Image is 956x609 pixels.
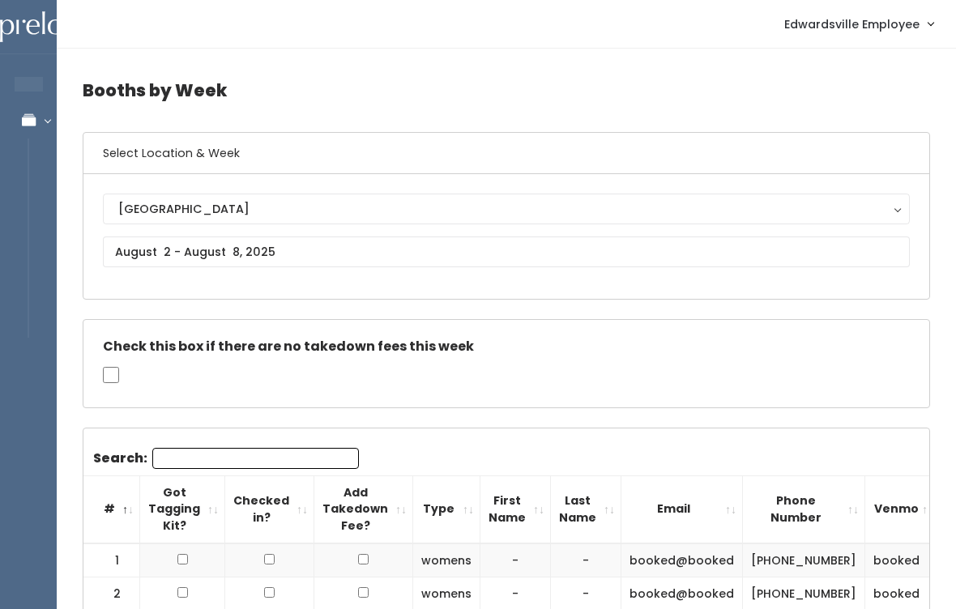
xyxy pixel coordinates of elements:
h4: Booths by Week [83,68,930,113]
span: Edwardsville Employee [784,15,920,33]
th: Checked in?: activate to sort column ascending [225,475,314,543]
th: Type: activate to sort column ascending [413,475,480,543]
a: Edwardsville Employee [768,6,950,41]
th: #: activate to sort column descending [83,475,140,543]
th: Got Tagging Kit?: activate to sort column ascending [140,475,225,543]
td: - [480,543,551,577]
div: [GEOGRAPHIC_DATA] [118,200,894,218]
th: Venmo: activate to sort column ascending [865,475,940,543]
input: August 2 - August 8, 2025 [103,236,910,267]
th: Add Takedown Fee?: activate to sort column ascending [314,475,413,543]
td: - [551,543,621,577]
th: Email: activate to sort column ascending [621,475,743,543]
td: womens [413,543,480,577]
td: 1 [83,543,140,577]
h5: Check this box if there are no takedown fees this week [103,339,910,354]
td: [PHONE_NUMBER] [743,543,865,577]
label: Search: [93,448,359,469]
input: Search: [152,448,359,469]
h6: Select Location & Week [83,133,929,174]
th: Phone Number: activate to sort column ascending [743,475,865,543]
td: booked [865,543,940,577]
td: booked@booked [621,543,743,577]
th: First Name: activate to sort column ascending [480,475,551,543]
th: Last Name: activate to sort column ascending [551,475,621,543]
button: [GEOGRAPHIC_DATA] [103,194,910,224]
